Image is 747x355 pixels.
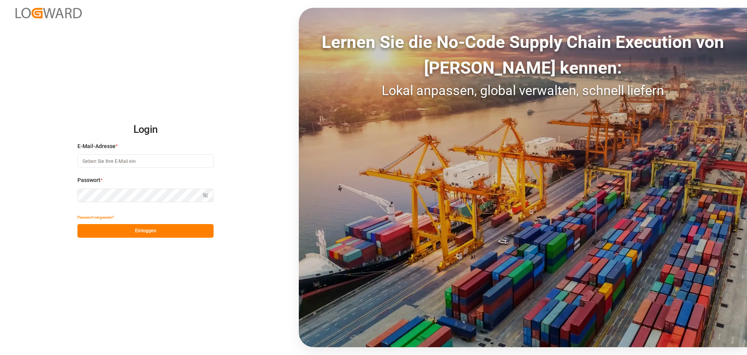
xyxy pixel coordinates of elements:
font: Passwort vergessen? [77,215,114,219]
button: Passwort vergessen? [77,210,114,224]
font: Einloggen [135,228,156,233]
font: Passwort [77,177,100,183]
font: Lernen Sie die No-Code Supply Chain Execution von [PERSON_NAME] kennen: [322,32,724,78]
font: Lokal anpassen, global verwalten, schnell liefern [382,83,664,98]
font: E-Mail-Adresse [77,143,116,149]
input: Geben Sie Ihre E-Mail ein [77,154,214,168]
font: Login [133,124,158,135]
img: Logward_new_orange.png [16,8,82,18]
button: Einloggen [77,224,214,238]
